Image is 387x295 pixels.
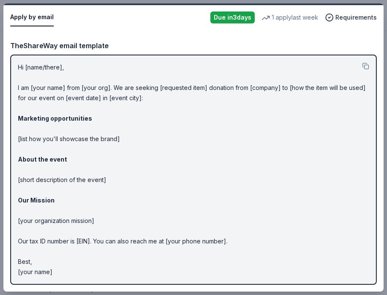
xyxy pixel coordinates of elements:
[210,12,255,23] div: Due in 3 days
[262,12,318,23] div: 1 apply last week
[10,40,377,51] div: TheShareWay email template
[18,62,369,277] p: Hi [name/there], I am [your name] from [your org]. We are seeking [requested item] donation from ...
[325,12,377,23] button: Requirements
[18,197,55,204] strong: Our Mission
[10,9,54,26] button: Apply by email
[335,12,377,23] span: Requirements
[18,115,92,122] strong: Marketing opportunities
[18,156,67,163] strong: About the event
